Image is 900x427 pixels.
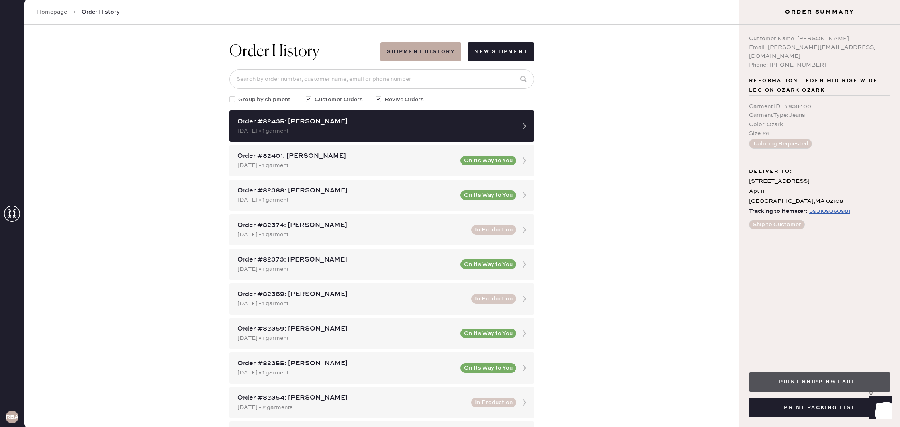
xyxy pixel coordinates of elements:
[809,206,850,216] div: https://www.fedex.com/apps/fedextrack/?tracknumbers=393109360981&cntry_code=US
[749,76,890,95] span: Reformation - eden mid rise wide leg on Ozark Ozark
[26,239,873,249] div: Shipment #107090
[237,127,511,135] div: [DATE] • 1 garment
[26,54,873,63] div: Packing slip
[419,315,479,322] img: logo
[237,230,466,239] div: [DATE] • 1 garment
[26,85,873,95] div: Customer information
[237,403,466,412] div: [DATE] • 2 garments
[237,359,456,368] div: Order #82355: [PERSON_NAME]
[37,8,67,16] a: Homepage
[380,42,461,61] button: Shipment History
[862,391,896,425] iframe: Front Chat
[460,329,516,338] button: On Its Way to You
[104,146,823,157] td: Jeans - Reformation - eden mid rise wide leg on Ozark Ozark - Size: 26
[460,156,516,165] button: On Its Way to You
[237,324,456,334] div: Order #82359: [PERSON_NAME]
[749,220,805,229] button: Ship to Customer
[26,271,873,280] div: Orders In Shipment :
[26,230,873,239] div: Shipment Summary
[749,102,890,111] div: Garment ID : # 938400
[147,295,346,305] td: [DATE]
[147,284,346,295] th: Order Date
[104,136,823,146] th: Description
[749,206,808,217] span: Tracking to Hemster:
[749,34,890,43] div: Customer Name: [PERSON_NAME]
[237,255,456,265] div: Order #82373: [PERSON_NAME]
[238,95,290,104] span: Group by shipment
[749,139,812,149] button: Tailoring Requested
[749,398,890,417] button: Print Packing List
[437,10,461,34] img: logo
[749,176,890,207] div: [STREET_ADDRESS] Apt 11 [GEOGRAPHIC_DATA] , MA 02108
[460,259,516,269] button: On Its Way to You
[26,295,147,305] td: 82435
[237,151,456,161] div: Order #82401: [PERSON_NAME]
[237,161,456,170] div: [DATE] • 1 garment
[346,284,661,295] th: Customer
[749,120,890,129] div: Color : Ozark
[26,284,147,295] th: ID
[229,69,534,89] input: Search by order number, customer name, email or phone number
[26,146,104,157] td: 938400
[6,414,18,420] h3: RBA
[346,295,661,305] td: [PERSON_NAME]
[460,190,516,200] button: On Its Way to You
[237,221,466,230] div: Order #82374: [PERSON_NAME]
[26,63,873,73] div: Order # 82435
[471,225,516,235] button: In Production
[749,61,890,69] div: Phone: [PHONE_NUMBER]
[739,8,900,16] h3: Order Summary
[26,95,873,124] div: # 88952 [PERSON_NAME] [PERSON_NAME] [PERSON_NAME][EMAIL_ADDRESS][DOMAIN_NAME]
[237,290,466,299] div: Order #82369: [PERSON_NAME]
[237,299,466,308] div: [DATE] • 1 garment
[237,196,456,204] div: [DATE] • 1 garment
[749,167,792,176] span: Deliver to:
[749,378,890,385] a: Print Shipping Label
[749,372,890,392] button: Print Shipping Label
[237,265,456,274] div: [DATE] • 1 garment
[471,294,516,304] button: In Production
[237,393,466,403] div: Order #82354: [PERSON_NAME]
[749,111,890,120] div: Garment Type : Jeans
[808,206,850,217] a: 393109360981
[26,249,873,259] div: Reformation [GEOGRAPHIC_DATA]
[385,95,424,104] span: Revive Orders
[460,363,516,373] button: On Its Way to You
[749,129,890,138] div: Size : 26
[823,146,873,157] td: 1
[315,95,363,104] span: Customer Orders
[468,42,534,61] button: New Shipment
[419,159,479,165] img: Logo
[237,186,456,196] div: Order #82388: [PERSON_NAME]
[661,295,873,305] td: 1
[437,186,461,210] img: logo
[471,398,516,407] button: In Production
[749,43,890,61] div: Email: [PERSON_NAME][EMAIL_ADDRESS][DOMAIN_NAME]
[237,334,456,343] div: [DATE] • 1 garment
[82,8,120,16] span: Order History
[661,284,873,295] th: # Garments
[229,42,319,61] h1: Order History
[237,368,456,377] div: [DATE] • 1 garment
[26,136,104,146] th: ID
[237,117,511,127] div: Order #82435: [PERSON_NAME]
[823,136,873,146] th: QTY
